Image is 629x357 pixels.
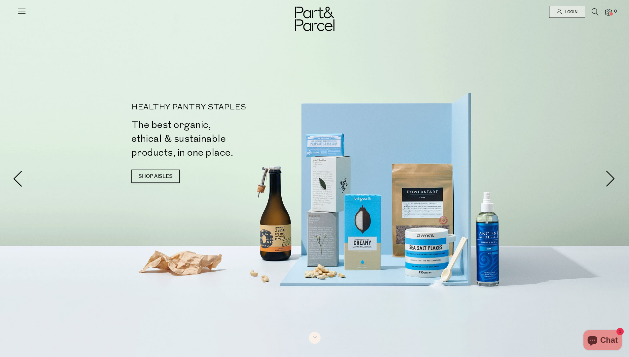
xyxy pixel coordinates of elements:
[295,7,334,31] img: Part&Parcel
[563,9,577,15] span: Login
[605,9,612,16] a: 0
[549,6,585,18] a: Login
[581,330,624,352] inbox-online-store-chat: Shopify online store chat
[612,9,618,15] span: 0
[131,170,180,183] a: SHOP AISLES
[131,103,317,111] p: HEALTHY PANTRY STAPLES
[131,118,317,160] h2: The best organic, ethical & sustainable products, in one place.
